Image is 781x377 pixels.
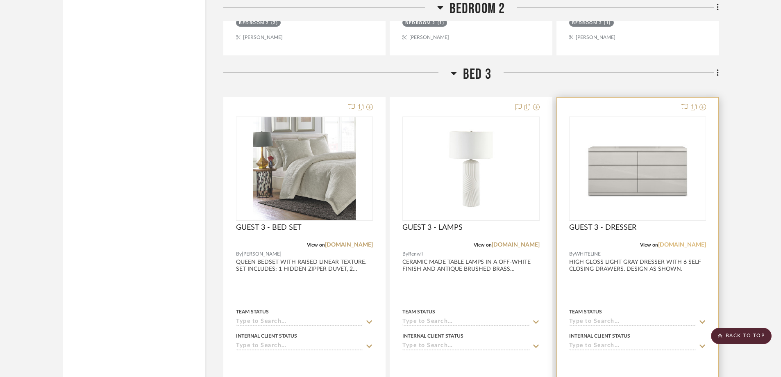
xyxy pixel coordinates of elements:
img: GUEST 3 - DRESSER [570,120,705,217]
a: [DOMAIN_NAME] [492,242,540,248]
input: Type to Search… [236,343,363,350]
div: BEDROOM 2 [405,20,436,26]
span: GUEST 3 - LAMPS [402,223,463,232]
span: View on [640,242,658,247]
span: By [402,250,408,258]
img: GUEST 3 - BED SET [253,117,356,220]
a: [DOMAIN_NAME] [658,242,706,248]
div: (1) [438,20,445,26]
div: Team Status [402,308,435,315]
div: Team Status [569,308,602,315]
span: GUEST 3 - DRESSER [569,223,636,232]
span: View on [474,242,492,247]
input: Type to Search… [402,343,529,350]
scroll-to-top-button: BACK TO TOP [711,328,772,344]
div: Team Status [236,308,269,315]
div: Internal Client Status [569,332,630,340]
span: By [569,250,575,258]
span: GUEST 3 - BED SET [236,223,302,232]
div: (2) [271,20,278,26]
div: BEDROOM 2 [572,20,602,26]
span: WHITELINE [575,250,601,258]
input: Type to Search… [402,318,529,326]
span: View on [307,242,325,247]
div: BEDROOM 2 [239,20,269,26]
div: Internal Client Status [236,332,297,340]
img: GUEST 3 - LAMPS [420,117,522,220]
div: (1) [604,20,611,26]
input: Type to Search… [236,318,363,326]
span: Renwil [408,250,423,258]
input: Type to Search… [569,318,696,326]
div: Internal Client Status [402,332,463,340]
span: [PERSON_NAME] [242,250,282,258]
a: [DOMAIN_NAME] [325,242,373,248]
input: Type to Search… [569,343,696,350]
span: BED 3 [463,66,491,83]
span: By [236,250,242,258]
